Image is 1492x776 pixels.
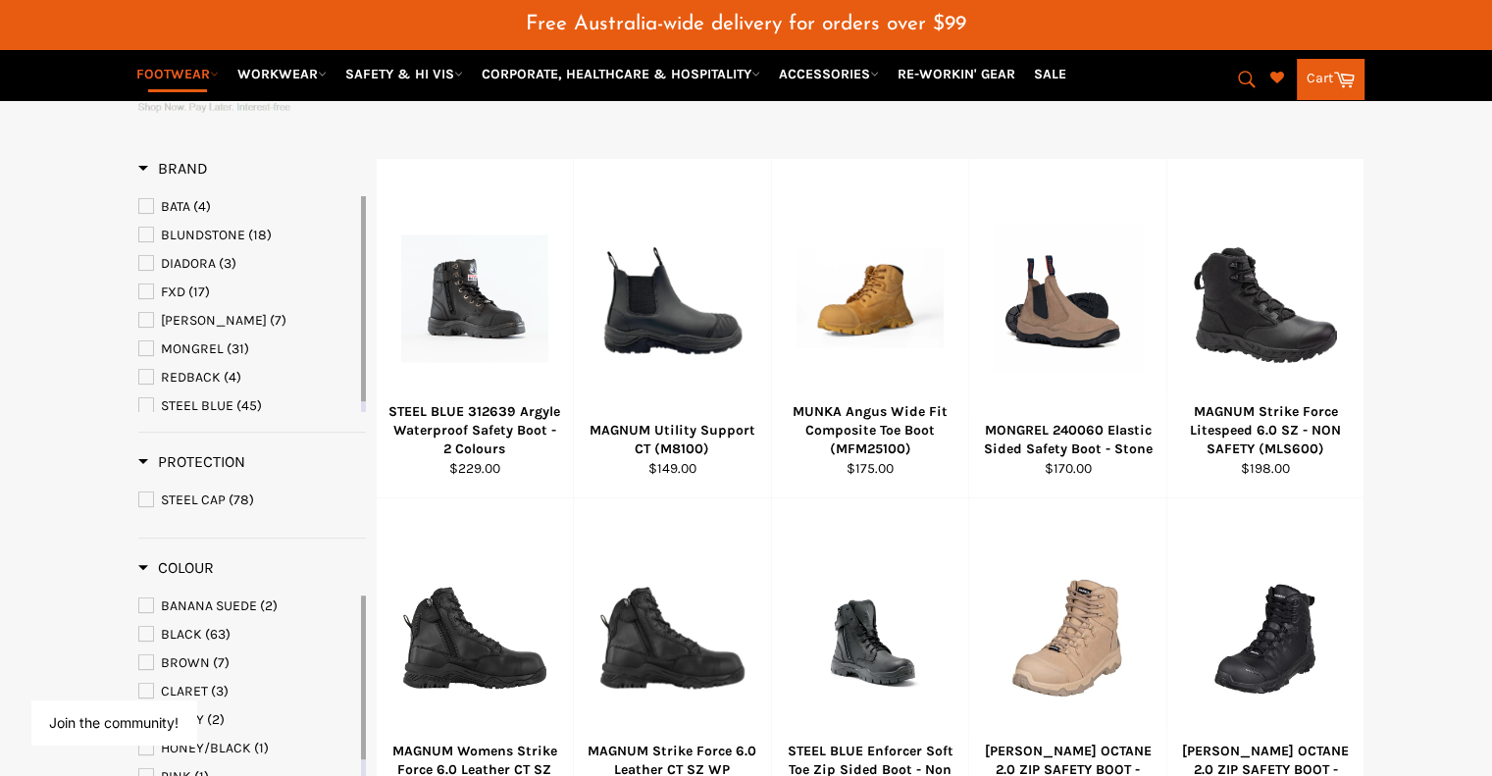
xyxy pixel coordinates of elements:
[138,558,214,578] h3: Colour
[207,711,225,728] span: (2)
[161,198,190,215] span: BATA
[138,558,214,577] span: Colour
[161,340,224,357] span: MONGREL
[138,159,208,179] h3: Brand
[205,626,231,643] span: (63)
[982,421,1155,459] div: MONGREL 240060 Elastic Sided Safety Boot - Stone
[1297,59,1364,100] a: Cart
[526,14,966,34] span: Free Australia-wide delivery for orders over $99
[138,338,357,360] a: MONGREL
[161,255,216,272] span: DIADORA
[784,402,956,459] div: MUNKA Angus Wide Fit Composite Toe Boot (MFM25100)
[138,624,357,646] a: BLACK
[376,159,574,498] a: STEEL BLUE 312639 Argyle Waterproof Safety Boot - 2 ColoursSTEEL BLUE 312639 Argyle Waterproof Sa...
[771,159,969,498] a: MUNKA Angus Wide Fit Composite Toe Boot (MFM25100)MUNKA Angus Wide Fit Composite Toe Boot (MFM251...
[138,367,357,388] a: REDBACK
[229,491,254,508] span: (78)
[388,402,561,459] div: STEEL BLUE 312639 Argyle Waterproof Safety Boot - 2 Colours
[161,626,202,643] span: BLACK
[161,227,245,243] span: BLUNDSTONE
[138,709,357,731] a: HONEY
[138,452,245,472] h3: Protection
[138,196,357,218] a: BATA
[890,57,1023,91] a: RE-WORKIN' GEAR
[138,490,366,511] a: STEEL CAP
[211,683,229,699] span: (3)
[161,597,257,614] span: BANANA SUEDE
[161,369,221,386] span: REDBACK
[968,159,1166,498] a: MONGREL 240060 Elastic Sided Safety Boot - StoneMONGREL 240060 Elastic Sided Safety Boot - Stone$...
[138,738,357,759] a: HONEY/BLACK
[248,227,272,243] span: (18)
[161,284,185,300] span: FXD
[219,255,236,272] span: (3)
[138,595,357,617] a: BANANA SUEDE
[161,397,233,414] span: STEEL BLUE
[337,57,471,91] a: SAFETY & HI VIS
[587,421,759,459] div: MAGNUM Utility Support CT (M8100)
[138,395,357,417] a: STEEL BLUE
[1179,402,1352,459] div: MAGNUM Strike Force Litespeed 6.0 SZ - NON SAFETY (MLS600)
[138,681,357,702] a: CLARET
[138,159,208,178] span: Brand
[224,369,241,386] span: (4)
[254,740,269,756] span: (1)
[161,312,267,329] span: [PERSON_NAME]
[138,253,357,275] a: DIADORA
[138,282,357,303] a: FXD
[49,714,179,731] button: Join the community!
[1026,57,1074,91] a: SALE
[138,225,357,246] a: BLUNDSTONE
[161,654,210,671] span: BROWN
[270,312,286,329] span: (7)
[573,159,771,498] a: MAGNUM Utility Support CT (M8100)MAGNUM Utility Support CT (M8100)$149.00
[161,683,208,699] span: CLARET
[193,198,211,215] span: (4)
[161,491,226,508] span: STEEL CAP
[129,57,227,91] a: FOOTWEAR
[236,397,262,414] span: (45)
[227,340,249,357] span: (31)
[138,652,357,674] a: BROWN
[1166,159,1364,498] a: MAGNUM Strike Force Litespeed 6.0 SZ - NON SAFETY (MLS600)MAGNUM Strike Force Litespeed 6.0 SZ - ...
[138,452,245,471] span: Protection
[188,284,210,300] span: (17)
[771,57,887,91] a: ACCESSORIES
[138,310,357,332] a: MACK
[213,654,230,671] span: (7)
[161,740,251,756] span: HONEY/BLACK
[230,57,334,91] a: WORKWEAR
[161,711,204,728] span: HONEY
[260,597,278,614] span: (2)
[474,57,768,91] a: CORPORATE, HEALTHCARE & HOSPITALITY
